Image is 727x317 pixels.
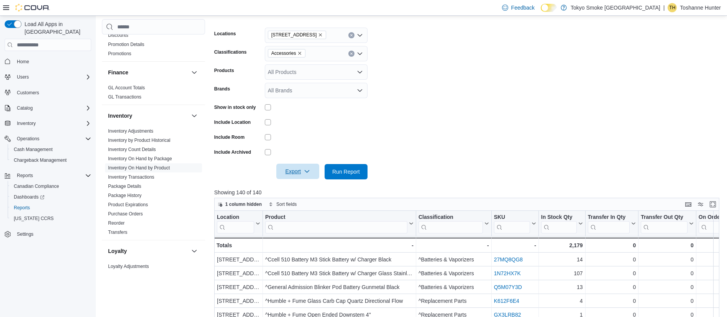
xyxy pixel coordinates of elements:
label: Products [214,67,234,74]
button: SKU [494,214,536,233]
div: Transfer In Qty [588,214,630,233]
span: Transfers [108,229,127,235]
span: Settings [17,231,33,237]
button: Remove Accessories from selection in this group [297,51,302,56]
button: Transfer Out Qty [641,214,693,233]
a: [US_STATE] CCRS [11,214,57,223]
a: K612F6E4 [494,298,519,304]
a: Inventory Adjustments [108,128,153,134]
button: Cash Management [8,144,94,155]
button: Chargeback Management [8,155,94,166]
a: 1N72HX7K [494,271,520,277]
button: Home [2,56,94,67]
div: 13 [541,283,583,292]
div: In Stock Qty [541,214,577,221]
button: Inventory [14,119,39,128]
a: Canadian Compliance [11,182,62,191]
a: Dashboards [8,192,94,202]
button: Catalog [2,103,94,113]
span: Package History [108,192,141,199]
span: Cash Management [14,146,53,153]
button: 1 column hidden [215,200,265,209]
div: 0 [588,269,636,278]
div: [STREET_ADDRESS] [217,269,260,278]
span: Promotion Details [108,41,144,48]
span: Catalog [14,103,91,113]
span: Customers [14,88,91,97]
div: [STREET_ADDRESS] [217,297,260,306]
div: ^Humble + Fume Glass Carb Cap Quartz Directional Flow [265,297,414,306]
div: Classification [418,214,483,221]
div: Product [265,214,407,221]
div: 0 [641,297,693,306]
button: Catalog [14,103,36,113]
div: 0 [641,269,693,278]
button: Run Report [325,164,368,179]
div: Location [217,214,254,233]
div: 0 [641,283,693,292]
button: Remove 450 Yonge St from selection in this group [318,33,323,37]
span: Home [17,59,29,65]
a: Reorder [108,220,125,226]
div: ^Batteries & Vaporizers [418,283,489,292]
button: Transfer In Qty [588,214,636,233]
span: Chargeback Management [11,156,91,165]
button: Open list of options [357,69,363,75]
span: Catalog [17,105,33,111]
span: TH [669,3,675,12]
label: Classifications [214,49,247,55]
div: 0 [641,255,693,264]
span: Settings [14,229,91,239]
div: - [494,241,536,250]
span: Discounts [108,32,128,38]
button: Finance [108,69,188,76]
h3: Loyalty [108,247,127,255]
div: 0 [588,255,636,264]
div: Location [217,214,254,221]
a: GL Transactions [108,94,141,100]
span: 1 column hidden [225,201,262,207]
a: Inventory by Product Historical [108,138,171,143]
div: 2,179 [541,241,583,250]
button: Users [2,72,94,82]
span: Dashboards [14,194,44,200]
div: Product [265,214,407,233]
button: Clear input [348,32,354,38]
span: Dashboards [11,192,91,202]
span: Washington CCRS [11,214,91,223]
div: Toshanne Hunter [668,3,677,12]
button: Inventory [190,111,199,120]
div: 107 [541,269,583,278]
span: Chargeback Management [14,157,67,163]
button: Keyboard shortcuts [684,200,693,209]
span: Canadian Compliance [11,182,91,191]
div: Classification [418,214,483,233]
button: Open list of options [357,32,363,38]
a: Home [14,57,32,66]
span: Export [281,164,315,179]
div: Loyalty [102,262,205,283]
span: Operations [14,134,91,143]
nav: Complex example [5,53,91,260]
span: Inventory [17,120,36,126]
div: Finance [102,83,205,105]
a: Settings [14,230,36,239]
button: Reports [8,202,94,213]
span: [STREET_ADDRESS] [271,31,317,39]
div: 0 [588,241,636,250]
a: Chargeback Management [11,156,70,165]
span: Inventory On Hand by Package [108,156,172,162]
button: Classification [418,214,489,233]
a: GL Account Totals [108,85,145,90]
span: Promotions [108,51,131,57]
a: Q5M07Y3D [494,284,522,291]
button: Settings [2,228,94,240]
p: Toshanne Hunter [680,3,721,12]
button: Canadian Compliance [8,181,94,192]
label: Include Location [214,119,251,125]
button: Inventory [2,118,94,129]
span: Users [14,72,91,82]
